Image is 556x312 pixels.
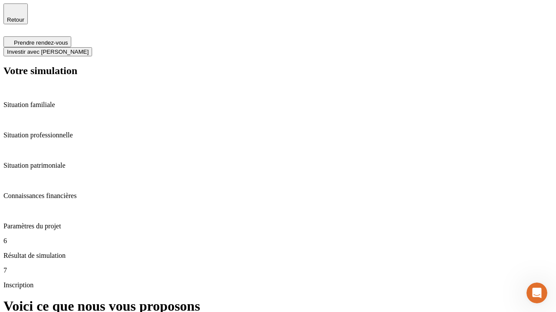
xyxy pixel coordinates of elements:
[3,65,553,77] h2: Votre simulation
[3,3,28,24] button: Retour
[3,192,553,200] p: Connaissances financières
[3,281,553,289] p: Inscription
[3,252,553,260] p: Résultat de simulation
[526,283,547,303] iframe: Intercom live chat
[3,131,553,139] p: Situation professionnelle
[7,49,89,55] span: Investir avec [PERSON_NAME]
[3,237,553,245] p: 6
[3,222,553,230] p: Paramètres du projet
[3,162,553,169] p: Situation patrimoniale
[3,47,92,56] button: Investir avec [PERSON_NAME]
[3,36,71,47] button: Prendre rendez-vous
[14,39,68,46] span: Prendre rendez-vous
[3,266,553,274] p: 7
[7,16,24,23] span: Retour
[3,101,553,109] p: Situation familiale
